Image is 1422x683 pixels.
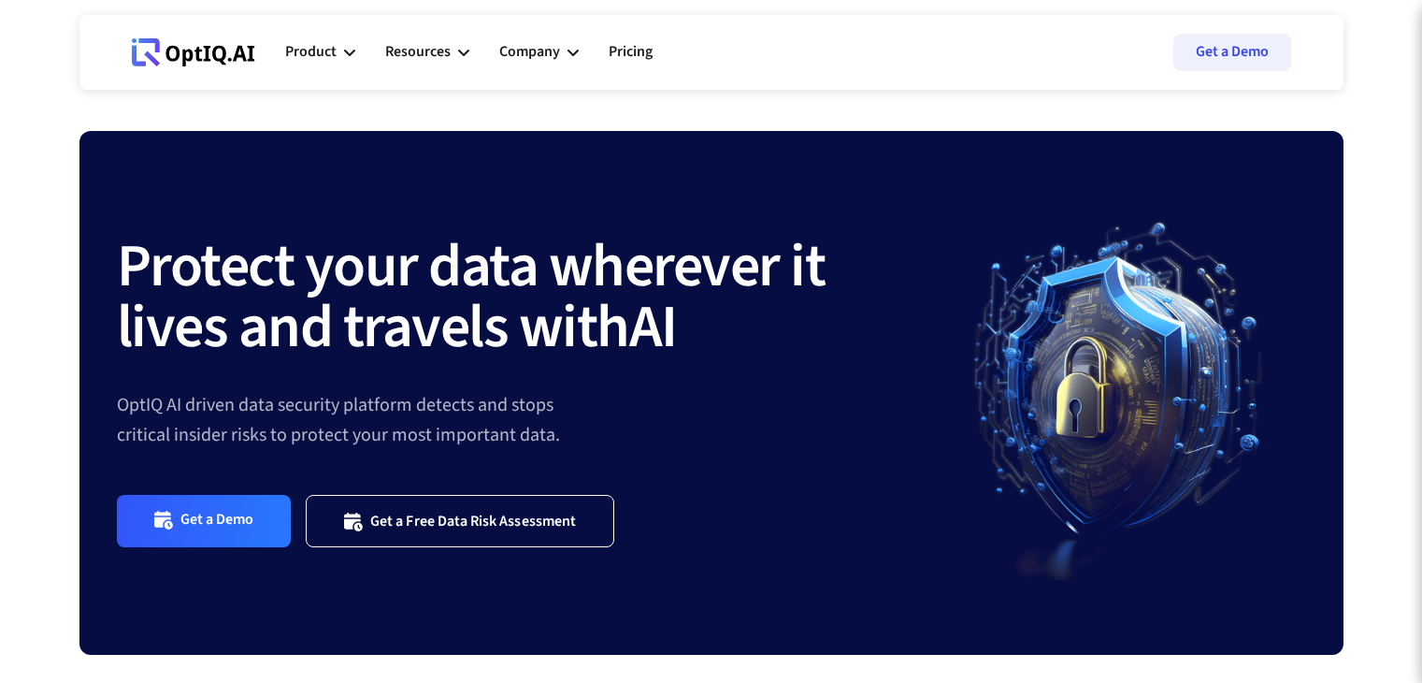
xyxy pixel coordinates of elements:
[385,39,451,65] div: Resources
[132,65,133,66] div: Webflow Homepage
[1173,34,1291,71] a: Get a Demo
[180,510,254,531] div: Get a Demo
[132,24,255,80] a: Webflow Homepage
[285,39,337,65] div: Product
[370,512,576,530] div: Get a Free Data Risk Assessment
[117,390,932,450] div: OptIQ AI driven data security platform detects and stops critical insider risks to protect your m...
[306,495,614,546] a: Get a Free Data Risk Assessment
[499,24,579,80] div: Company
[385,24,469,80] div: Resources
[285,24,355,80] div: Product
[117,224,826,371] strong: Protect your data wherever it lives and travels with
[609,24,653,80] a: Pricing
[629,284,677,371] strong: AI
[499,39,560,65] div: Company
[117,495,292,546] a: Get a Demo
